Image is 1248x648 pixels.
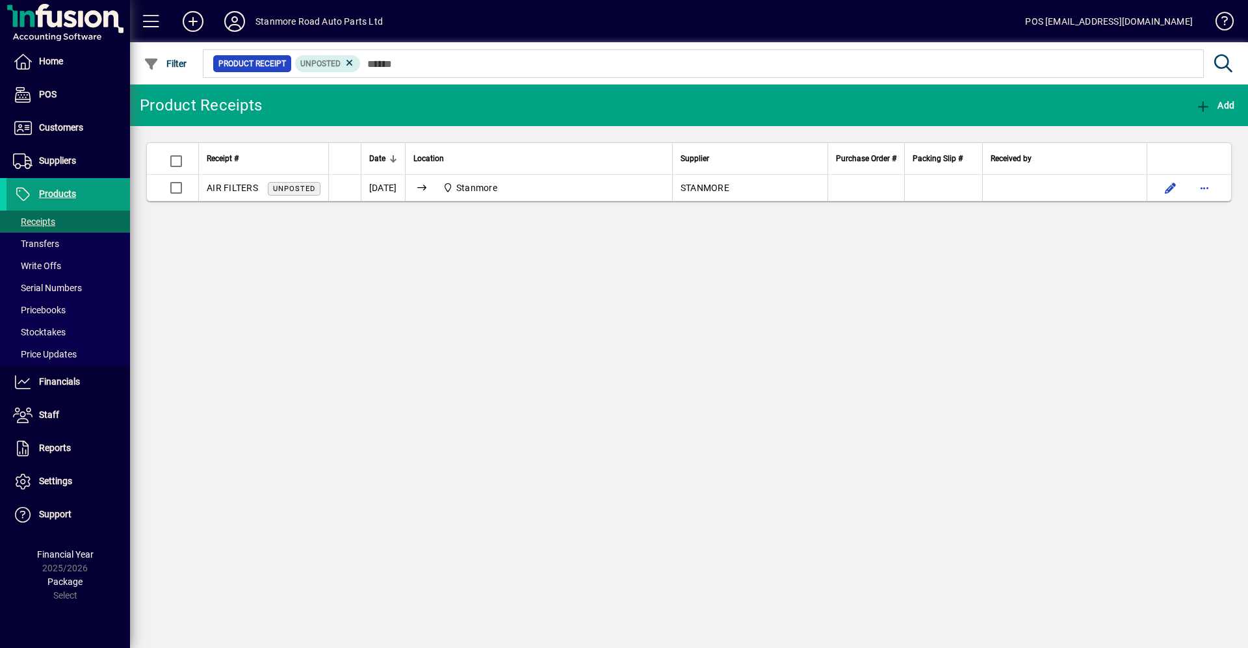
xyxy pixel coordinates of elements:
[6,399,130,432] a: Staff
[369,151,385,166] span: Date
[273,185,315,193] span: Unposted
[913,151,974,166] div: Packing Slip #
[6,321,130,343] a: Stocktakes
[6,112,130,144] a: Customers
[39,89,57,99] span: POS
[681,151,820,166] div: Supplier
[13,305,66,315] span: Pricebooks
[6,255,130,277] a: Write Offs
[1192,94,1238,117] button: Add
[6,366,130,398] a: Financials
[144,58,187,69] span: Filter
[437,180,502,196] span: Stanmore
[140,52,190,75] button: Filter
[681,151,709,166] span: Supplier
[6,233,130,255] a: Transfers
[369,151,397,166] div: Date
[6,465,130,498] a: Settings
[913,151,963,166] span: Packing Slip #
[39,443,71,453] span: Reports
[6,432,130,465] a: Reports
[39,409,59,420] span: Staff
[361,175,405,201] td: [DATE]
[255,11,383,32] div: Stanmore Road Auto Parts Ltd
[6,145,130,177] a: Suppliers
[39,56,63,66] span: Home
[6,211,130,233] a: Receipts
[218,57,286,70] span: Product Receipt
[13,283,82,293] span: Serial Numbers
[39,376,80,387] span: Financials
[681,183,729,193] span: STANMORE
[1206,3,1232,45] a: Knowledge Base
[13,327,66,337] span: Stocktakes
[39,476,72,486] span: Settings
[47,577,83,587] span: Package
[13,349,77,359] span: Price Updates
[207,151,239,166] span: Receipt #
[39,122,83,133] span: Customers
[13,261,61,271] span: Write Offs
[1160,177,1181,198] button: Edit
[37,549,94,560] span: Financial Year
[1195,100,1234,110] span: Add
[413,151,664,166] div: Location
[991,151,1032,166] span: Received by
[1025,11,1193,32] div: POS [EMAIL_ADDRESS][DOMAIN_NAME]
[39,188,76,199] span: Products
[300,59,341,68] span: Unposted
[13,239,59,249] span: Transfers
[6,45,130,78] a: Home
[172,10,214,33] button: Add
[6,343,130,365] a: Price Updates
[456,183,497,193] span: Stanmore
[836,151,896,166] span: Purchase Order #
[214,10,255,33] button: Profile
[13,216,55,227] span: Receipts
[6,277,130,299] a: Serial Numbers
[1194,177,1215,198] button: More options
[207,183,258,193] span: AIR FILTERS
[6,299,130,321] a: Pricebooks
[991,151,1139,166] div: Received by
[140,95,262,116] div: Product Receipts
[39,155,76,166] span: Suppliers
[295,55,361,72] mat-chip: Product Movement Status: Unposted
[39,509,71,519] span: Support
[413,151,444,166] span: Location
[6,499,130,531] a: Support
[6,79,130,111] a: POS
[207,151,320,166] div: Receipt #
